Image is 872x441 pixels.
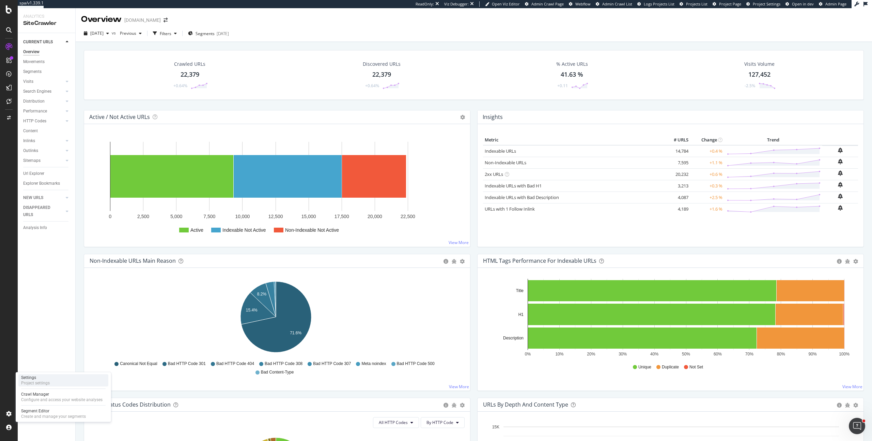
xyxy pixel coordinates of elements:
div: Content [23,127,38,135]
div: 127,452 [748,70,770,79]
td: 14,784 [663,145,690,157]
div: Explorer Bookmarks [23,180,60,187]
a: View More [842,384,862,390]
a: CURRENT URLS [23,39,64,46]
span: Project Settings [753,1,780,6]
span: Canonical Not Equal [120,361,157,367]
a: Open in dev [785,1,814,7]
div: circle-info [837,259,842,264]
span: Bad HTTP Code 308 [265,361,302,367]
div: circle-info [443,259,448,264]
div: Project settings [21,380,50,386]
text: 30% [619,352,627,356]
a: View More [449,240,469,245]
a: Admin Crawl Page [525,1,564,7]
span: All HTTP Codes [379,420,408,425]
text: 40% [650,352,658,356]
button: By HTTP Code [421,417,465,428]
span: vs [112,30,117,36]
div: DISAPPEARED URLS [23,204,58,218]
td: +1.6 % [690,203,724,215]
div: Crawled URLs [174,61,205,67]
a: Analysis Info [23,224,71,231]
div: 22,379 [372,70,391,79]
text: 10% [555,352,563,356]
a: Logs Projects List [637,1,674,7]
a: Search Engines [23,88,64,95]
text: 60% [714,352,722,356]
div: CURRENT URLS [23,39,53,46]
th: Metric [483,135,663,145]
div: [DATE] [217,31,229,36]
a: Webflow [569,1,591,7]
a: Distribution [23,98,64,105]
a: SettingsProject settings [18,374,108,386]
div: Filters [160,31,171,36]
div: arrow-right-arrow-left [163,18,168,22]
h4: Insights [483,112,503,122]
text: 90% [809,352,817,356]
div: 22,379 [181,70,199,79]
div: Url Explorer [23,170,44,177]
div: A chart. [90,135,462,241]
text: H1 [518,312,524,317]
div: gear [460,259,465,264]
a: Admin Crawl List [596,1,632,7]
div: 41.63 % [561,70,583,79]
a: Visits [23,78,64,85]
div: Segments [23,68,42,75]
a: Open Viz Editor [485,1,520,7]
div: Sitemaps [23,157,41,164]
div: Viz Debugger: [444,1,469,7]
div: bug [452,259,456,264]
text: 2,500 [137,214,149,219]
div: bell-plus [838,194,843,199]
text: 71.6% [290,331,301,335]
text: 15K [492,425,499,429]
div: Distribution [23,98,45,105]
td: +0.4 % [690,145,724,157]
text: Indexable Not Active [222,227,266,233]
svg: A chart. [483,279,856,358]
div: gear [853,403,858,408]
div: Non-Indexable URLs Main Reason [90,257,176,264]
text: 70% [745,352,753,356]
div: +0.64% [173,83,187,89]
div: bell-plus [838,159,843,164]
text: 50% [682,352,690,356]
span: Admin Crawl Page [531,1,564,6]
div: bug [845,403,850,408]
div: Settings [21,375,50,380]
a: Inlinks [23,137,64,145]
a: Indexable URLs with Bad Description [485,194,559,200]
span: Bad Content-Type [261,369,294,375]
a: Performance [23,108,64,115]
div: Outlinks [23,147,38,154]
div: ReadOnly: [416,1,434,7]
div: circle-info [837,403,842,408]
td: +1.1 % [690,157,724,168]
text: 100% [839,352,850,356]
span: Bad HTTP Code 301 [168,361,206,367]
div: Search Engines [23,88,51,95]
div: Visits [23,78,33,85]
text: 15,000 [301,214,316,219]
div: NEW URLS [23,194,43,201]
a: View More [449,384,469,390]
div: Crawl Manager [21,392,103,397]
div: -2.5% [745,83,755,89]
div: Analytics [23,14,70,19]
div: Overview [81,14,122,25]
a: Crawl ManagerConfigure and access your website analyses [18,391,108,403]
text: 12,500 [268,214,283,219]
span: Previous [117,30,136,36]
div: Segment Editor [21,408,86,414]
div: URLs by Depth and Content Type [483,401,568,408]
div: Movements [23,58,45,65]
td: 4,189 [663,203,690,215]
text: 80% [777,352,785,356]
div: HTTP Codes [23,118,46,125]
span: Bad HTTP Code 307 [313,361,351,367]
span: By HTTP Code [426,420,453,425]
